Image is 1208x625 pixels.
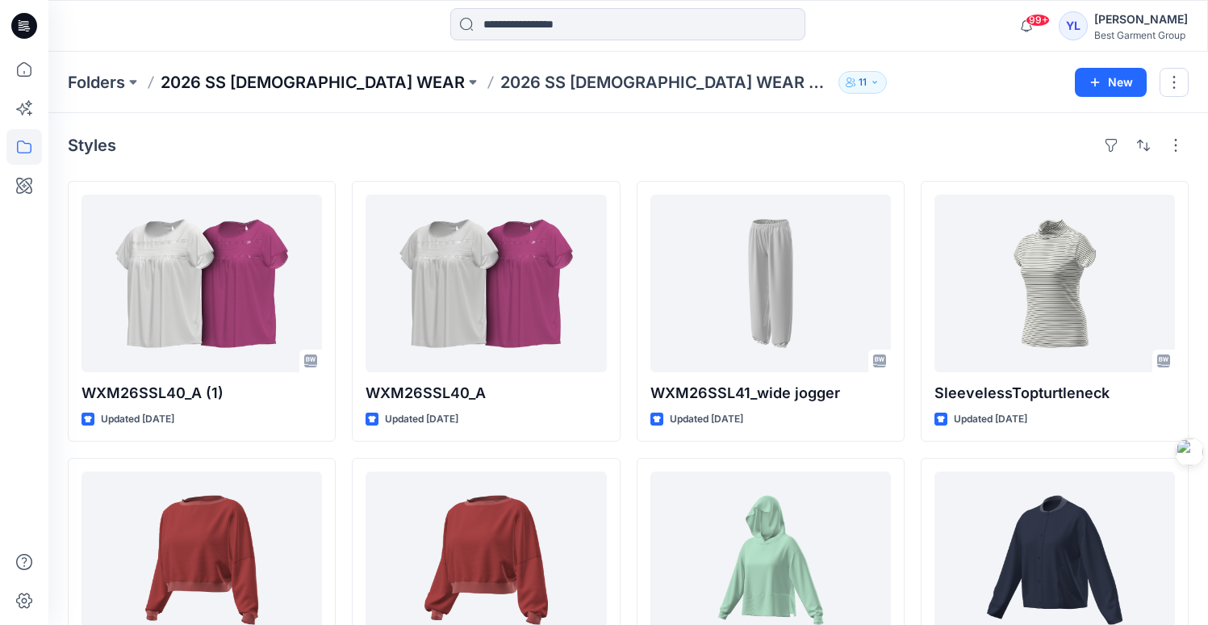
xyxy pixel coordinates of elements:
[82,382,322,405] p: WXM26SSL40_A (1)
[838,71,887,94] button: 11
[1094,29,1188,41] div: Best Garment Group
[385,411,458,428] p: Updated [DATE]
[650,382,891,405] p: WXM26SSL41_wide jogger
[68,71,125,94] a: Folders
[82,195,322,372] a: WXM26SSL40_A (1)
[859,73,867,91] p: 11
[670,411,743,428] p: Updated [DATE]
[500,71,832,94] p: 2026 SS [DEMOGRAPHIC_DATA] WEAR Board
[366,382,606,405] p: WXM26SSL40_A
[934,195,1175,372] a: SleevelessTopturtleneck
[1075,68,1147,97] button: New
[1059,11,1088,40] div: YL
[934,382,1175,405] p: SleevelessTopturtleneck
[366,195,606,372] a: WXM26SSL40_A
[954,411,1027,428] p: Updated [DATE]
[161,71,465,94] a: 2026 SS [DEMOGRAPHIC_DATA] WEAR
[1094,10,1188,29] div: [PERSON_NAME]
[68,136,116,155] h4: Styles
[101,411,174,428] p: Updated [DATE]
[650,195,891,372] a: WXM26SSL41_wide jogger
[1026,14,1050,27] span: 99+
